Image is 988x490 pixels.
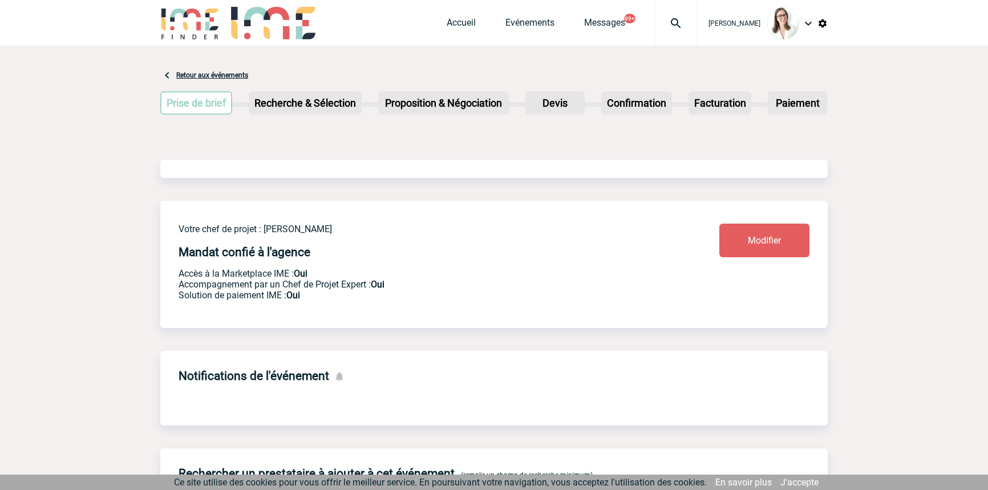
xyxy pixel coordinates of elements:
a: Retour aux événements [176,71,248,79]
p: Prestation payante [179,279,652,290]
img: 122719-0.jpg [767,7,799,39]
p: Devis [527,92,584,114]
h4: Notifications de l'événement [179,369,329,383]
a: En savoir plus [715,477,772,488]
span: (remplir un champ de recherche minimum) [461,471,593,479]
p: Votre chef de projet : [PERSON_NAME] [179,224,652,234]
p: Accès à la Marketplace IME : [179,268,652,279]
p: Proposition & Négociation [379,92,508,114]
b: Oui [371,279,384,290]
img: IME-Finder [160,7,220,39]
p: Paiement [769,92,826,114]
span: Modifier [748,235,781,246]
p: Facturation [690,92,751,114]
h4: Mandat confié à l'agence [179,245,310,259]
p: Conformité aux process achat client, Prise en charge de la facturation, Mutualisation de plusieur... [179,290,652,301]
p: Recherche & Sélection [250,92,361,114]
h4: Rechercher un prestataire à ajouter à cet événement [179,467,455,480]
a: Messages [584,17,625,33]
p: Confirmation [602,92,671,114]
b: Oui [286,290,300,301]
button: 99+ [624,14,635,23]
b: Oui [294,268,307,279]
p: Prise de brief [161,92,231,114]
a: J'accepte [780,477,819,488]
a: Accueil [447,17,476,33]
span: Ce site utilise des cookies pour vous offrir le meilleur service. En poursuivant votre navigation... [174,477,707,488]
a: Evénements [505,17,554,33]
span: [PERSON_NAME] [708,19,760,27]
